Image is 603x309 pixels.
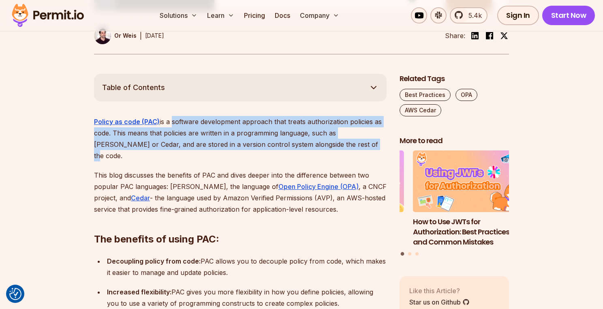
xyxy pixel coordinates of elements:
[278,182,359,191] a: Open Policy Engine (OPA)
[94,74,387,101] button: Table of Contents
[204,7,237,24] button: Learn
[413,217,522,247] h3: How to Use JWTs for Authorization: Best Practices and Common Mistakes
[107,288,171,296] strong: Increased flexibility:
[241,7,268,24] a: Pricing
[145,32,164,39] time: [DATE]
[94,200,387,246] h2: The benefits of using PAC:
[400,89,451,101] a: Best Practices
[415,252,419,255] button: Go to slide 3
[485,31,494,41] img: facebook
[94,118,160,126] a: Policy as code (PAC)
[8,2,88,29] img: Permit logo
[464,11,482,20] span: 5.4k
[295,150,404,247] li: 3 of 3
[400,150,509,257] div: Posts
[295,150,404,212] img: A Guide to Bearer Tokens: JWT vs. Opaque Tokens
[413,150,522,247] li: 1 of 3
[445,31,465,41] li: Share:
[470,31,480,41] img: linkedin
[408,252,411,255] button: Go to slide 2
[9,288,21,300] img: Revisit consent button
[409,297,470,307] a: Star us on Github
[102,82,165,93] span: Table of Contents
[107,257,201,265] strong: Decoupling policy from code:
[9,288,21,300] button: Consent Preferences
[156,7,201,24] button: Solutions
[140,31,142,41] div: |
[455,89,477,101] a: OPA
[413,150,522,212] img: How to Use JWTs for Authorization: Best Practices and Common Mistakes
[542,6,595,25] a: Start Now
[413,150,522,247] a: How to Use JWTs for Authorization: Best Practices and Common MistakesHow to Use JWTs for Authoriz...
[107,255,387,278] p: PAC allows you to decouple policy from code, which makes it easier to manage and update policies.
[400,104,441,116] a: AWS Cedar
[400,136,509,146] h2: More to read
[94,116,387,161] p: is a software development approach that treats authorization policies as code. This means that po...
[94,170,387,215] p: This blog discusses the benefits of PAC and dives deeper into the difference between two popular ...
[497,6,539,25] a: Sign In
[114,32,137,40] p: Or Weis
[94,27,111,44] img: Or Weis
[297,7,342,24] button: Company
[500,32,508,40] img: twitter
[400,74,509,84] h2: Related Tags
[450,7,488,24] a: 5.4k
[131,194,150,202] a: Cedar
[272,7,293,24] a: Docs
[94,27,137,44] a: Or Weis
[107,286,387,309] p: PAC gives you more flexibility in how you define policies, allowing you to use a variety of progr...
[401,252,404,256] button: Go to slide 1
[409,286,470,296] p: Like this Article?
[295,217,404,237] h3: A Guide to Bearer Tokens: JWT vs. Opaque Tokens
